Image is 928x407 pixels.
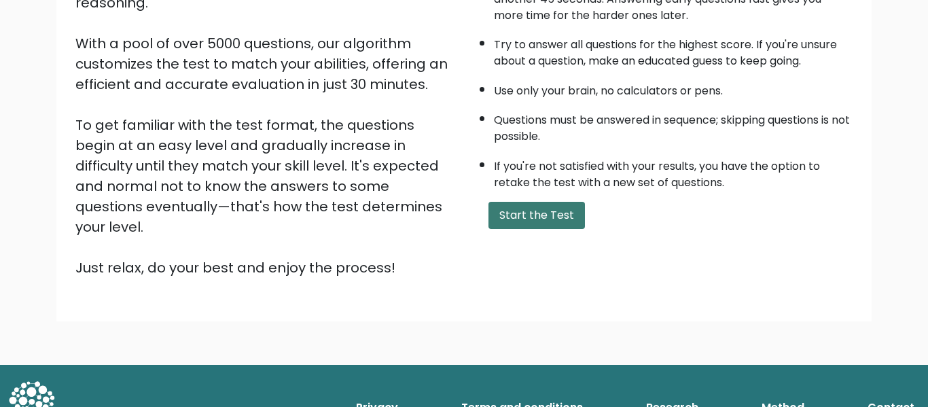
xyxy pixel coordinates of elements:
li: If you're not satisfied with your results, you have the option to retake the test with a new set ... [494,152,853,191]
li: Try to answer all questions for the highest score. If you're unsure about a question, make an edu... [494,30,853,69]
li: Use only your brain, no calculators or pens. [494,76,853,99]
button: Start the Test [488,202,585,229]
li: Questions must be answered in sequence; skipping questions is not possible. [494,105,853,145]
